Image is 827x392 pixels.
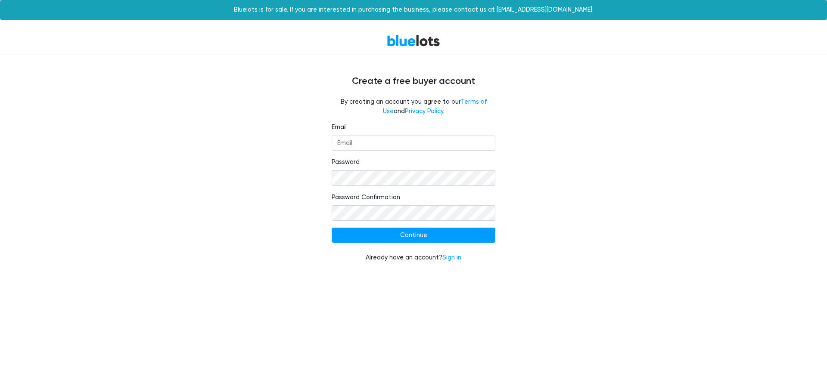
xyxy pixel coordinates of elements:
[383,98,487,115] a: Terms of Use
[387,34,440,47] a: BlueLots
[332,157,360,167] label: Password
[332,193,400,202] label: Password Confirmation
[405,108,443,115] a: Privacy Policy
[332,136,495,151] input: Email
[332,253,495,262] div: Already have an account?
[332,228,495,243] input: Continue
[155,76,672,87] h4: Create a free buyer account
[332,97,495,116] fieldset: By creating an account you agree to our and .
[332,123,347,132] label: Email
[442,254,461,261] a: Sign in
